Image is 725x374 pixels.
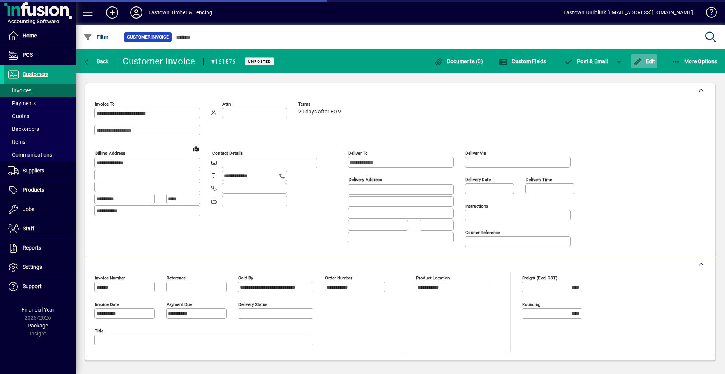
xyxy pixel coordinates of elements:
[211,56,236,68] div: #161576
[22,307,54,313] span: Financial Year
[100,6,124,19] button: Add
[83,58,109,64] span: Back
[248,59,271,64] span: Unposted
[28,323,48,329] span: Package
[95,275,125,281] mat-label: Invoice number
[76,54,117,68] app-page-header-button: Back
[499,58,546,64] span: Custom Fields
[4,84,76,97] a: Invoices
[522,302,540,307] mat-label: Rounding
[4,200,76,219] a: Jobs
[23,168,44,174] span: Suppliers
[522,275,557,281] mat-label: Freight (excl GST)
[526,177,552,182] mat-label: Delivery time
[563,6,693,19] div: Eastown Buildlink [EMAIL_ADDRESS][DOMAIN_NAME]
[8,87,31,93] span: Invoices
[8,152,52,158] span: Communications
[465,151,486,156] mat-label: Deliver via
[4,277,76,296] a: Support
[23,52,33,58] span: POS
[434,58,483,64] span: Documents (0)
[4,110,76,123] a: Quotes
[8,113,29,119] span: Quotes
[8,100,36,106] span: Payments
[325,275,352,281] mat-label: Order number
[148,6,212,19] div: Eastown Timber & Fencing
[23,264,42,270] span: Settings
[4,26,76,45] a: Home
[95,101,115,107] mat-label: Invoice To
[348,151,368,156] mat-label: Deliver To
[4,239,76,258] a: Reports
[4,258,76,277] a: Settings
[23,206,34,212] span: Jobs
[95,328,103,334] mat-label: Title
[465,203,488,209] mat-label: Instructions
[167,275,186,281] mat-label: Reference
[23,187,44,193] span: Products
[4,46,76,65] a: POS
[23,245,41,251] span: Reports
[671,58,717,64] span: More Options
[4,135,76,148] a: Items
[298,109,342,115] span: 20 days after EOM
[222,101,231,107] mat-label: Attn
[465,230,500,235] mat-label: Courier Reference
[669,54,719,68] button: More Options
[8,126,39,132] span: Backorders
[83,34,109,40] span: Filter
[564,58,608,64] span: ost & Email
[167,302,192,307] mat-label: Payment due
[4,123,76,135] a: Backorders
[497,54,548,68] button: Custom Fields
[23,225,34,231] span: Staff
[465,177,491,182] mat-label: Delivery date
[123,55,196,67] div: Customer Invoice
[23,283,42,289] span: Support
[23,71,48,77] span: Customers
[631,54,657,68] button: Edit
[577,58,580,64] span: P
[238,275,253,281] mat-label: Sold by
[82,30,111,44] button: Filter
[23,33,37,39] span: Home
[127,33,169,41] span: Customer Invoice
[4,181,76,200] a: Products
[416,275,450,281] mat-label: Product location
[190,143,202,155] a: View on map
[4,161,76,180] a: Suppliers
[633,58,656,64] span: Edit
[560,54,612,68] button: Post & Email
[238,302,267,307] mat-label: Delivery status
[432,54,485,68] button: Documents (0)
[298,102,344,107] span: Terms
[124,6,148,19] button: Profile
[4,148,76,161] a: Communications
[4,97,76,110] a: Payments
[4,219,76,238] a: Staff
[8,139,25,145] span: Items
[82,54,111,68] button: Back
[700,2,716,26] a: Knowledge Base
[95,302,119,307] mat-label: Invoice date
